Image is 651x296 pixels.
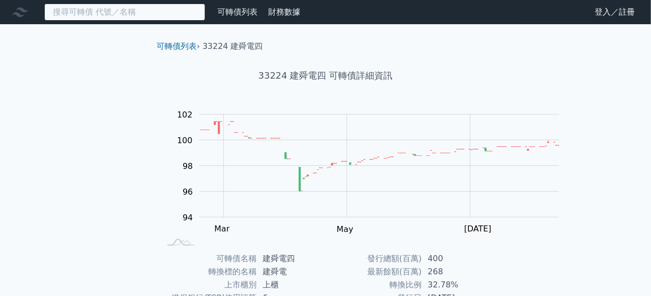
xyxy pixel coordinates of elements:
[422,278,491,291] td: 32.78%
[44,4,205,21] input: 搜尋可轉債 代號／名稱
[257,265,326,278] td: 建舜電
[160,265,257,278] td: 轉換標的名稱
[183,187,193,197] tspan: 96
[156,40,200,52] li: ›
[177,110,193,120] tspan: 102
[257,252,326,265] td: 建舜電四
[326,252,422,265] td: 發行總額(百萬)
[337,224,353,234] tspan: May
[422,252,491,265] td: 400
[183,161,193,171] tspan: 98
[326,265,422,278] td: 最新餘額(百萬)
[148,69,503,83] h1: 33224 建舜電四 可轉債詳細資訊
[183,213,193,222] tspan: 94
[464,224,492,233] tspan: [DATE]
[160,278,257,291] td: 上市櫃別
[172,110,575,234] g: Chart
[326,278,422,291] td: 轉換比例
[587,4,643,20] a: 登入／註冊
[203,40,263,52] li: 33224 建舜電四
[160,252,257,265] td: 可轉債名稱
[257,278,326,291] td: 上櫃
[422,265,491,278] td: 268
[177,136,193,145] tspan: 100
[156,41,197,51] a: 可轉債列表
[217,7,258,17] a: 可轉債列表
[214,224,230,233] tspan: Mar
[268,7,300,17] a: 財務數據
